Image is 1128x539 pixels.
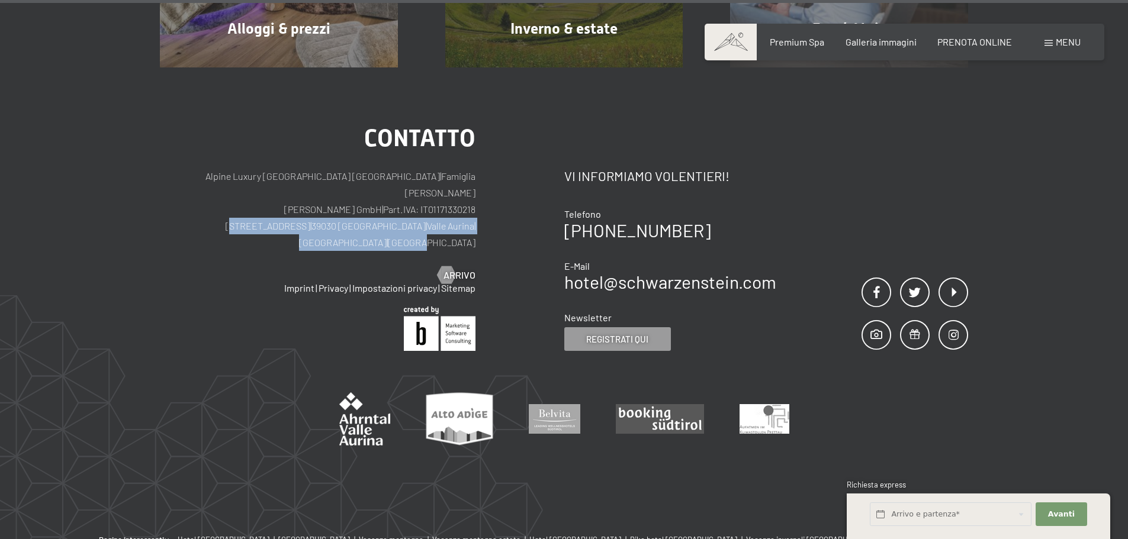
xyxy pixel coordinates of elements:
span: Menu [1056,36,1081,47]
span: Telefono [564,208,601,220]
span: mostra altro [820,54,885,67]
span: Avanti [1048,509,1075,519]
span: | [382,204,383,215]
button: Avanti [1036,502,1087,527]
a: PRENOTA ONLINE [937,36,1012,47]
span: | [438,282,440,293]
span: | [316,282,317,293]
p: Alpine Luxury [GEOGRAPHIC_DATA] [GEOGRAPHIC_DATA] Famiglia [PERSON_NAME] [PERSON_NAME] GmbH Part.... [160,168,475,251]
span: Inverno & estate [510,20,618,37]
span: Fun / Aktiv [812,20,886,37]
a: Impostazioni privacy [352,282,437,293]
span: | [349,282,351,293]
span: | [387,237,388,248]
a: Privacy [319,282,348,293]
a: hotel@schwarzenstein.com [564,271,776,292]
a: Arrivo [438,269,475,282]
span: Alloggi & prezzi [227,20,330,37]
span: | [440,170,441,182]
span: Consenso marketing* [451,298,540,310]
span: Vi informiamo volentieri! [564,168,729,183]
img: Brandnamic GmbH | Leading Hospitality Solutions [404,306,475,351]
a: Imprint [284,282,314,293]
a: Sitemap [441,282,475,293]
span: | [426,220,427,231]
span: mostra altro [249,54,314,67]
span: E-Mail [564,260,590,272]
span: Registrati qui [586,333,648,346]
span: Richiesta express [847,480,906,489]
span: 1 [846,510,849,520]
a: [PHONE_NUMBER] [564,220,711,241]
span: Newsletter [564,312,612,323]
a: Premium Spa [770,36,824,47]
span: | [474,220,475,231]
span: Arrivo [444,269,475,282]
a: Galleria immagini [846,36,917,47]
span: Contatto [364,124,475,152]
span: | [310,220,311,231]
span: mostra altro [535,54,599,67]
